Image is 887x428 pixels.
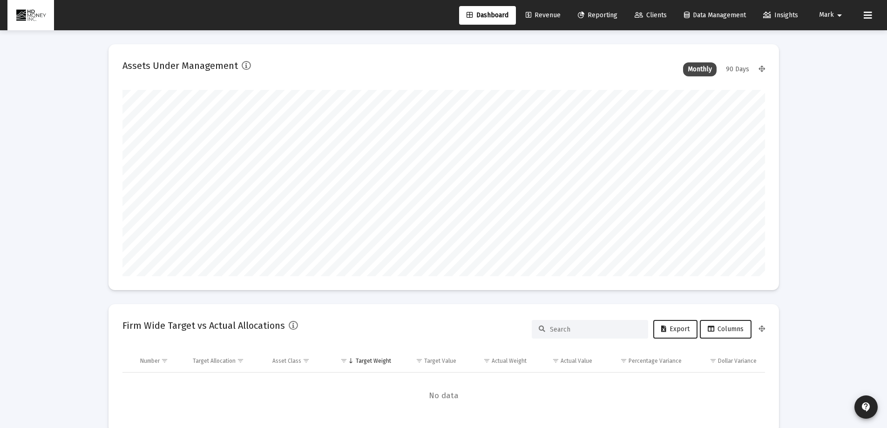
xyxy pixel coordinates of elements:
a: Clients [627,6,674,25]
mat-icon: contact_support [860,401,872,413]
td: Column Target Weight [328,350,398,372]
div: Dollar Variance [718,357,757,365]
span: Show filter options for column 'Number' [161,357,168,364]
button: Mark [808,6,856,24]
span: Clients [635,11,667,19]
h2: Assets Under Management [122,58,238,73]
td: Column Actual Weight [463,350,533,372]
button: Columns [700,320,752,339]
span: Show filter options for column 'Target Weight' [340,357,347,364]
td: Column Dollar Variance [688,350,765,372]
span: Show filter options for column 'Actual Weight' [483,357,490,364]
span: Show filter options for column 'Target Allocation' [237,357,244,364]
td: Column Number [134,350,187,372]
span: Dashboard [467,11,508,19]
td: Column Actual Value [533,350,599,372]
mat-icon: arrow_drop_down [834,6,845,25]
div: Target Allocation [193,357,236,365]
span: Reporting [578,11,617,19]
div: 90 Days [721,62,754,76]
span: Export [661,325,690,333]
img: Dashboard [14,6,47,25]
div: Number [140,357,160,365]
div: Data grid [122,350,765,419]
div: Monthly [683,62,717,76]
button: Export [653,320,697,339]
h2: Firm Wide Target vs Actual Allocations [122,318,285,333]
input: Search [550,326,641,333]
span: Show filter options for column 'Actual Value' [552,357,559,364]
td: Column Asset Class [266,350,328,372]
div: Actual Weight [492,357,527,365]
span: Show filter options for column 'Dollar Variance' [710,357,717,364]
div: Asset Class [272,357,301,365]
span: Data Management [684,11,746,19]
span: Insights [763,11,798,19]
a: Revenue [518,6,568,25]
div: Target Value [424,357,456,365]
a: Dashboard [459,6,516,25]
span: Show filter options for column 'Asset Class' [303,357,310,364]
span: Mark [819,11,834,19]
div: Actual Value [561,357,592,365]
a: Reporting [570,6,625,25]
td: Column Target Value [398,350,463,372]
span: Show filter options for column 'Percentage Variance' [620,357,627,364]
span: Show filter options for column 'Target Value' [416,357,423,364]
span: Columns [708,325,744,333]
td: Column Percentage Variance [599,350,688,372]
span: Revenue [526,11,561,19]
a: Data Management [677,6,753,25]
div: Target Weight [356,357,391,365]
a: Insights [756,6,806,25]
span: No data [122,391,765,401]
td: Column Target Allocation [186,350,266,372]
div: Percentage Variance [629,357,682,365]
